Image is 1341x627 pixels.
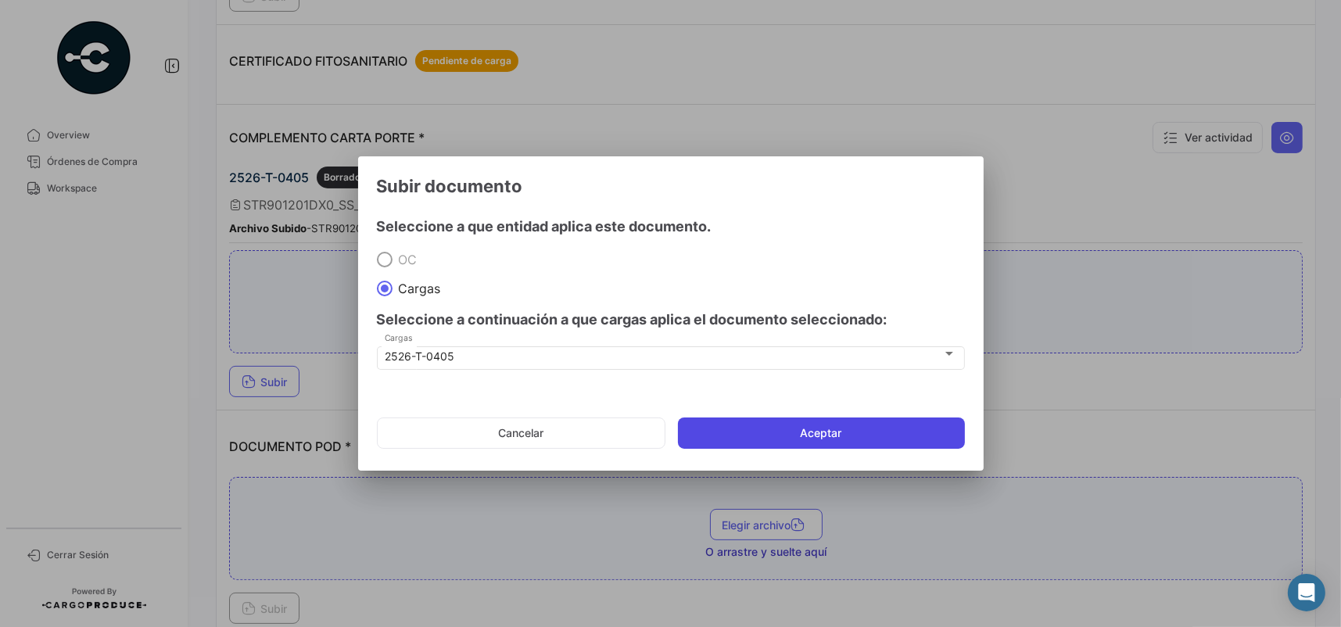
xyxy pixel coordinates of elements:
div: Abrir Intercom Messenger [1288,574,1325,611]
button: Aceptar [678,417,965,449]
mat-select-trigger: 2526-T-0405 [385,349,454,363]
h4: Seleccione a continuación a que cargas aplica el documento seleccionado: [377,309,965,331]
span: Cargas [393,281,441,296]
h3: Subir documento [377,175,965,197]
span: OC [393,252,418,267]
button: Cancelar [377,417,665,449]
h4: Seleccione a que entidad aplica este documento. [377,216,965,238]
